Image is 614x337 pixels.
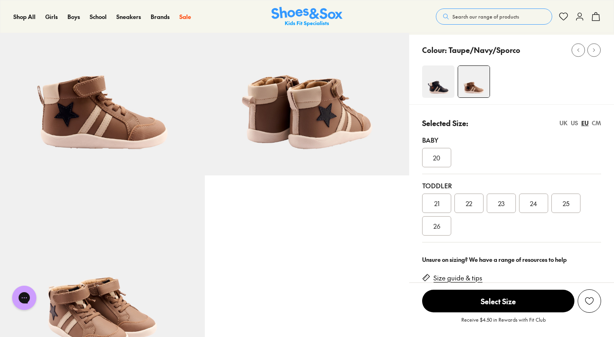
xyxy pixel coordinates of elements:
[271,7,343,27] a: Shoes & Sox
[179,13,191,21] a: Sale
[8,283,40,313] iframe: Gorgias live chat messenger
[578,289,601,313] button: Add to Wishlist
[581,119,589,127] div: EU
[530,198,537,208] span: 24
[422,44,447,55] p: Colour:
[422,181,601,190] div: Toddler
[433,153,440,162] span: 20
[151,13,170,21] a: Brands
[422,289,574,313] button: Select Size
[271,7,343,27] img: SNS_Logo_Responsive.svg
[422,65,454,98] img: 4-527704_1
[559,119,568,127] div: UK
[498,198,505,208] span: 23
[436,8,552,25] button: Search our range of products
[116,13,141,21] a: Sneakers
[452,13,519,20] span: Search our range of products
[45,13,58,21] a: Girls
[433,274,482,282] a: Size guide & tips
[466,198,472,208] span: 22
[458,66,490,97] img: 4-527707_1
[461,316,546,331] p: Receive $4.50 in Rewards with Fit Club
[571,119,578,127] div: US
[563,198,570,208] span: 25
[592,119,601,127] div: CM
[434,198,439,208] span: 21
[433,221,440,231] span: 26
[13,13,36,21] a: Shop All
[90,13,107,21] a: School
[422,135,601,145] div: Baby
[67,13,80,21] a: Boys
[448,44,520,55] p: Taupe/Navy/Sporco
[422,118,468,128] p: Selected Size:
[422,255,601,264] div: Unsure on sizing? We have a range of resources to help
